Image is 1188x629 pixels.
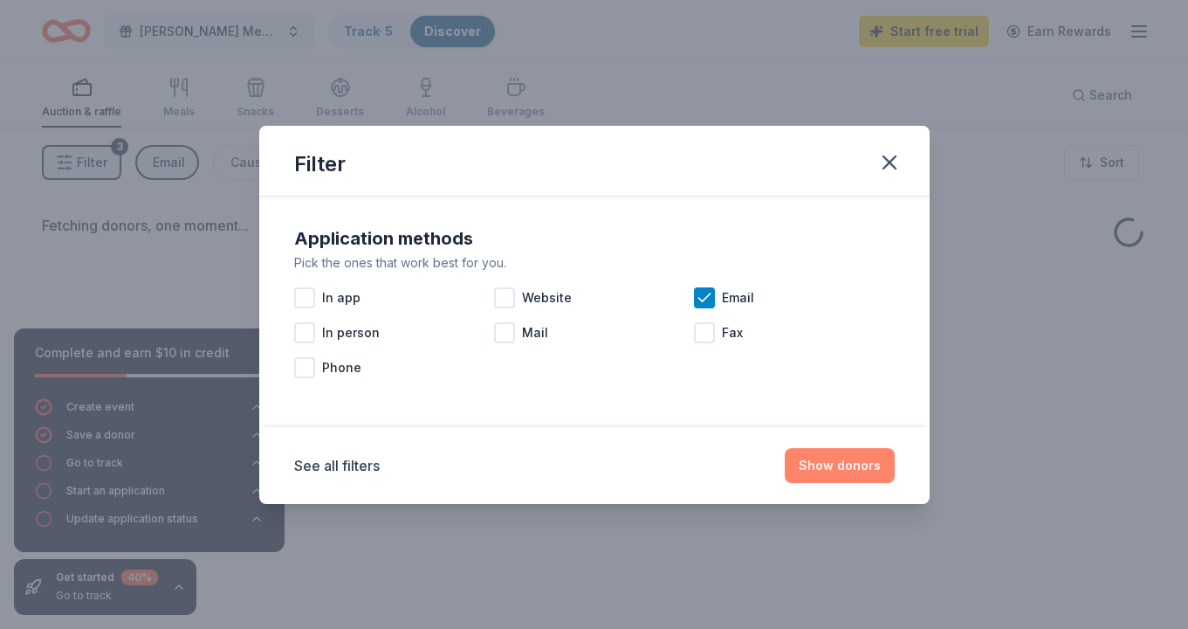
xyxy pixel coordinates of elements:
[322,322,380,343] span: In person
[322,287,361,308] span: In app
[722,322,743,343] span: Fax
[785,448,895,483] button: Show donors
[294,252,895,273] div: Pick the ones that work best for you.
[522,322,548,343] span: Mail
[322,357,361,378] span: Phone
[294,455,380,476] button: See all filters
[522,287,572,308] span: Website
[294,150,346,178] div: Filter
[722,287,754,308] span: Email
[294,225,895,252] div: Application methods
